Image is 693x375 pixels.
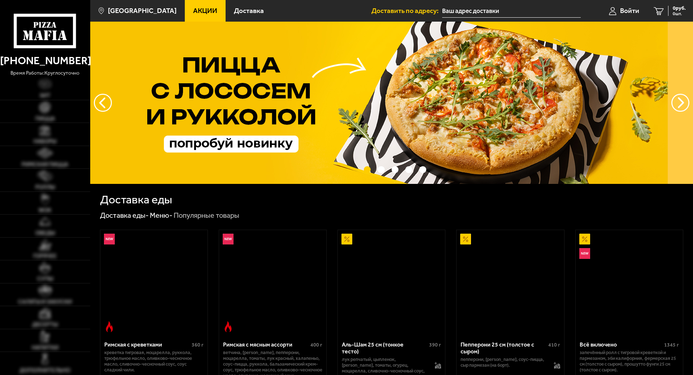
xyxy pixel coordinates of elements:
[580,341,662,348] div: Всё включено
[461,357,546,368] p: пепперони, [PERSON_NAME], соус-пицца, сыр пармезан (на борт).
[104,321,115,332] img: Острое блюдо
[671,94,689,112] button: предыдущий
[223,321,234,332] img: Острое блюдо
[19,367,70,373] span: Дополнительно
[34,138,56,144] span: Наборы
[35,116,55,122] span: Пицца
[22,162,68,167] span: Римская пицца
[341,234,352,244] img: Акционный
[35,184,55,190] span: Роллы
[234,7,264,14] span: Доставка
[461,341,546,355] div: Пепперони 25 см (толстое с сыром)
[18,299,72,305] span: Салаты и закуски
[457,230,564,336] a: АкционныйПепперони 25 см (толстое с сыром)
[371,7,442,14] span: Доставить по адресу:
[100,211,149,220] a: Доставка еды-
[108,7,176,14] span: [GEOGRAPHIC_DATA]
[429,342,441,348] span: 390 г
[104,341,190,348] div: Римская с креветками
[100,230,208,336] a: НовинкаОстрое блюдоРимская с креветками
[664,342,679,348] span: 1345 г
[548,342,560,348] span: 410 г
[419,166,426,173] button: точки переключения
[100,194,172,205] h1: Доставка еды
[310,342,322,348] span: 400 г
[442,4,581,18] input: Ваш адрес доставки
[620,7,639,14] span: Войти
[392,166,398,173] button: точки переключения
[579,248,590,259] img: Новинка
[193,7,217,14] span: Акции
[40,93,51,98] span: Хит
[219,230,326,336] a: НовинкаОстрое блюдоРимская с мясным ассорти
[405,166,412,173] button: точки переключения
[673,12,686,16] span: 0 шт.
[174,211,239,220] div: Популярные товары
[580,350,679,373] p: Запечённый ролл с тигровой креветкой и пармезаном, Эби Калифорния, Фермерская 25 см (толстое с сы...
[32,345,58,350] span: Напитки
[579,234,590,244] img: Акционный
[342,341,427,355] div: Аль-Шам 25 см (тонкое тесто)
[32,322,58,327] span: Десерты
[35,230,55,236] span: Обеды
[378,166,384,173] button: точки переключения
[39,207,51,213] span: WOK
[364,166,371,173] button: точки переключения
[576,230,683,336] a: АкционныйНовинкаВсё включено
[673,6,686,11] span: 0 руб.
[223,341,309,348] div: Римская с мясным ассорти
[192,342,204,348] span: 360 г
[37,276,53,282] span: Супы
[104,350,204,373] p: креветка тигровая, моцарелла, руккола, трюфельное масло, оливково-чесночное масло, сливочно-чесно...
[104,234,115,244] img: Новинка
[33,253,57,259] span: Горячее
[94,94,112,112] button: следующий
[460,234,471,244] img: Акционный
[150,211,173,220] a: Меню-
[223,234,234,244] img: Новинка
[338,230,445,336] a: АкционныйАль-Шам 25 см (тонкое тесто)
